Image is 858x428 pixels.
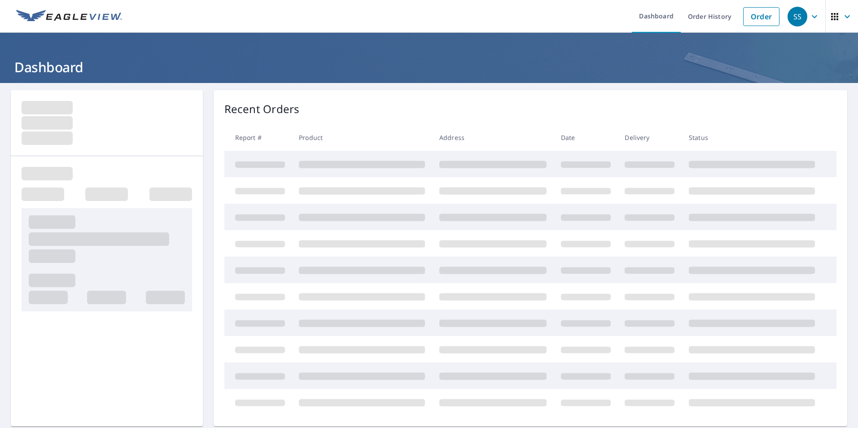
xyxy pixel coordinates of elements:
th: Status [682,124,822,151]
div: SS [788,7,807,26]
th: Report # [224,124,292,151]
h1: Dashboard [11,58,847,76]
th: Product [292,124,432,151]
a: Order [743,7,779,26]
img: EV Logo [16,10,122,23]
th: Delivery [617,124,682,151]
p: Recent Orders [224,101,300,117]
th: Date [554,124,618,151]
th: Address [432,124,554,151]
